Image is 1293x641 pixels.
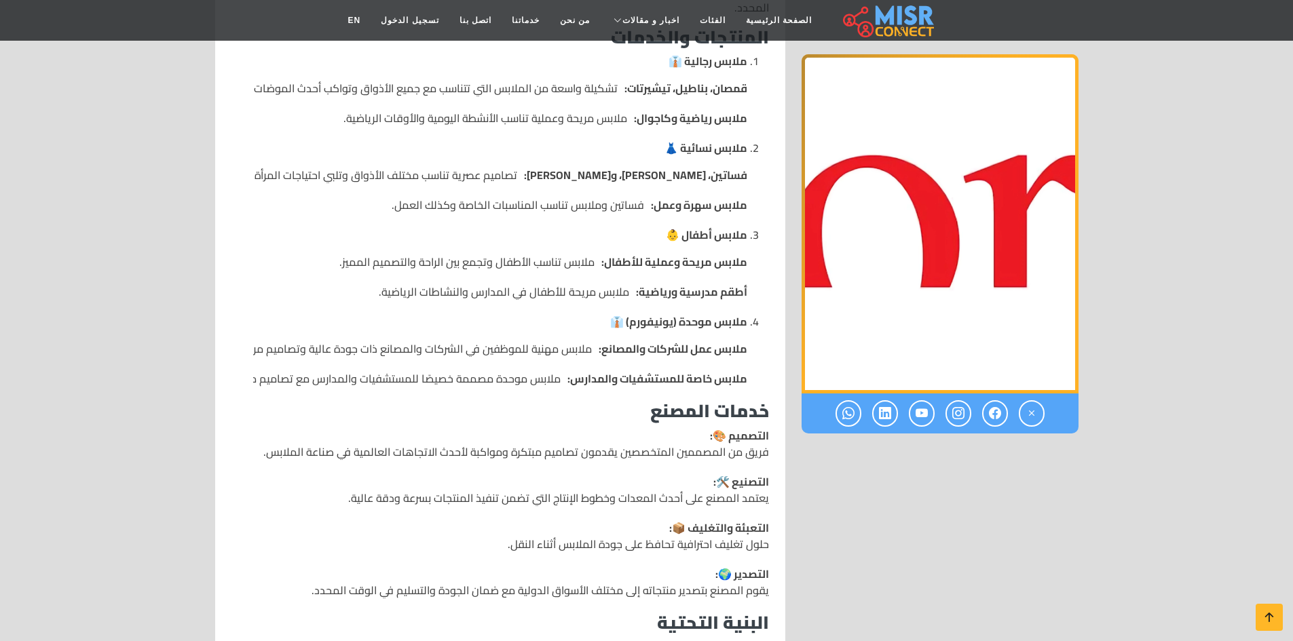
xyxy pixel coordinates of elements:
[651,197,747,213] strong: ملابس سهرة وعمل:
[802,54,1079,393] div: 1 / 1
[610,311,747,332] strong: ملابس موحدة (يونيفورم) 👔
[338,7,371,33] a: EN
[634,110,747,126] strong: ملابس رياضية وكاجوال:
[524,167,747,183] strong: فساتين، [PERSON_NAME]، و[PERSON_NAME]:
[669,51,747,71] strong: ملابس رجالية 👔
[736,7,822,33] a: الصفحة الرئيسية
[253,167,747,183] li: تصاميم عصرية تناسب مختلف الأذواق وتلبي احتياجات المرأة العصرية.
[253,197,747,213] li: فساتين وملابس تناسب المناسبات الخاصة وكذلك العمل.
[843,3,934,37] img: main.misr_connect
[601,254,747,270] strong: ملابس مريحة وعملية للأطفال:
[567,370,747,387] strong: ملابس خاصة للمستشفيات والمدارس:
[253,284,747,300] li: ملابس مريحة للأطفال في المدارس والنشاطات الرياضية.
[715,564,769,584] strong: التصدير 🌍:
[666,225,747,245] strong: ملابس أطفال 👶
[263,427,769,460] p: فريق من المصممين المتخصصين يقدمون تصاميم مبتكرة ومواكبة لأحدث الاتجاهات العالمية في صناعة الملابس.
[650,394,769,427] strong: خدمات المصنع
[253,110,747,126] li: ملابس مريحة وعملية تناسب الأنشطة اليومية والأوقات الرياضية.
[449,7,502,33] a: اتصل بنا
[508,520,769,552] p: حلول تغليف احترافية تحافظ على جودة الملابس أثناء النقل.
[622,14,679,26] span: اخبار و مقالات
[802,54,1079,393] img: مصنع أور للملابس
[371,7,449,33] a: تسجيل الدخول
[669,518,769,538] strong: التعبئة والتغليف 📦:
[713,471,769,492] strong: التصنيع 🛠️:
[312,566,769,598] p: يقوم المصنع بتصدير منتجاته إلى مختلف الأسواق الدولية مع ضمان الجودة والتسليم في الوقت المحدد.
[600,7,690,33] a: اخبار و مقالات
[550,7,600,33] a: من نحن
[599,341,747,357] strong: ملابس عمل للشركات والمصانع:
[710,425,769,446] strong: التصميم 🎨:
[348,473,769,506] p: يعتمد المصنع على أحدث المعدات وخطوط الإنتاج التي تضمن تنفيذ المنتجات بسرعة ودقة عالية.
[636,284,747,300] strong: أطقم مدرسية ورياضية:
[657,606,769,639] strong: البنية التحتية
[253,80,747,96] li: تشكيلة واسعة من الملابس التي تتناسب مع جميع الأذواق وتواكب أحدث الموضات.
[690,7,736,33] a: الفئات
[664,138,747,158] strong: ملابس نسائية 👗
[253,254,747,270] li: ملابس تناسب الأطفال وتجمع بين الراحة والتصميم المميز.
[253,370,747,387] li: ملابس موحدة مصممة خصيصًا للمستشفيات والمدارس مع تصاميم مخصصة تلبي احتياجات المؤسسات.
[502,7,550,33] a: خدماتنا
[253,341,747,357] li: ملابس مهنية للموظفين في الشركات والمصانع ذات جودة عالية وتصاميم مريحة.
[624,80,747,96] strong: قمصان، بناطيل، تيشيرتات:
